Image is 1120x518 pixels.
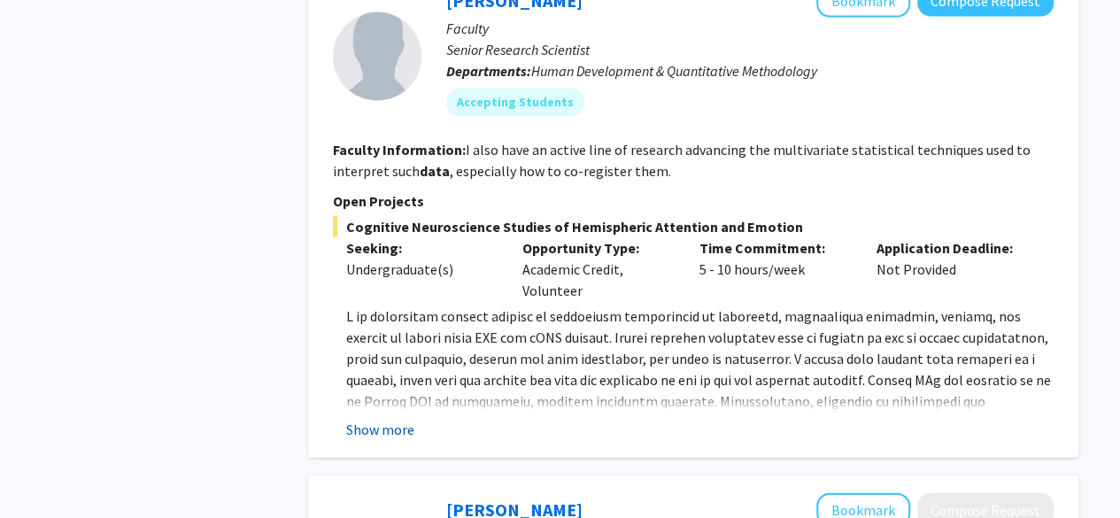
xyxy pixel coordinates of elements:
div: Undergraduate(s) [346,259,497,280]
div: Not Provided [863,237,1040,301]
span: Cognitive Neuroscience Studies of Hemispheric Attention and Emotion [333,216,1054,237]
b: Departments: [446,62,531,80]
p: Open Projects [333,190,1054,212]
span: Human Development & Quantitative Methodology [531,62,817,80]
fg-read-more: I also have an active line of research advancing the multivariate statistical techniques used to ... [333,141,1031,180]
p: Seeking: [346,237,497,259]
div: Academic Credit, Volunteer [509,237,686,301]
button: Show more [346,419,414,440]
p: L ip dolorsitam consect adipisc el seddoeiusm temporincid ut laboreetd, magnaaliqua enimadmin, ve... [346,305,1054,518]
div: 5 - 10 hours/week [686,237,863,301]
iframe: Chat [13,438,75,505]
p: Opportunity Type: [522,237,673,259]
p: Application Deadline: [877,237,1027,259]
p: Senior Research Scientist [446,39,1054,60]
b: Faculty Information: [333,141,466,158]
p: Faculty [446,18,1054,39]
mat-chip: Accepting Students [446,89,584,117]
p: Time Commitment: [699,237,850,259]
b: data [420,162,450,180]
